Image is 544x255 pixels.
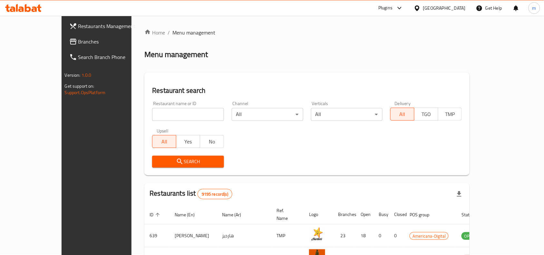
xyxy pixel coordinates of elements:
td: [PERSON_NAME] [170,224,217,247]
span: Menu management [172,29,215,36]
td: TMP [271,224,304,247]
span: TMP [441,110,460,119]
td: 0 [389,224,404,247]
span: Yes [179,137,198,146]
span: Status [461,211,482,219]
span: Branches [78,38,147,45]
h2: Restaurant search [152,86,462,95]
span: Restaurants Management [78,22,147,30]
img: Hardee's [309,226,325,242]
button: All [152,135,176,148]
td: هارديز [217,224,271,247]
a: Support.OpsPlatform [65,88,106,97]
h2: Menu management [144,49,208,60]
span: All [393,110,412,119]
span: ID [150,211,162,219]
span: No [203,137,221,146]
span: 9195 record(s) [198,191,232,197]
li: / [168,29,170,36]
a: Restaurants Management [64,18,152,34]
div: Total records count [198,189,232,199]
a: Home [144,29,165,36]
span: Search [157,158,219,166]
span: 1.0.0 [82,71,92,79]
th: Busy [374,205,389,224]
span: Search Branch Phone [78,53,147,61]
a: Branches [64,34,152,49]
h2: Restaurants list [150,189,232,199]
button: Yes [176,135,200,148]
input: Search for restaurant name or ID.. [152,108,224,121]
button: All [390,108,414,121]
span: m [532,5,536,12]
span: Name (En) [175,211,203,219]
span: Ref. Name [277,207,296,222]
div: All [311,108,383,121]
label: Upsell [157,129,169,133]
label: Delivery [395,101,411,106]
div: All [232,108,303,121]
th: Open [355,205,374,224]
th: Closed [389,205,404,224]
span: Get support on: [65,82,94,90]
td: 18 [355,224,374,247]
button: No [200,135,224,148]
div: Export file [452,186,467,202]
div: [GEOGRAPHIC_DATA] [423,5,466,12]
span: Americana-Digital [410,232,448,240]
span: Version: [65,71,81,79]
button: Search [152,156,224,168]
nav: breadcrumb [144,29,470,36]
span: OPEN [461,232,477,240]
span: All [155,137,174,146]
div: Plugins [378,4,393,12]
td: 23 [333,224,355,247]
button: TGO [414,108,438,121]
th: Logo [304,205,333,224]
button: TMP [438,108,462,121]
th: Branches [333,205,355,224]
span: TGO [417,110,436,119]
a: Search Branch Phone [64,49,152,65]
td: 639 [144,224,170,247]
span: POS group [410,211,438,219]
span: Name (Ar) [222,211,249,219]
td: 0 [374,224,389,247]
